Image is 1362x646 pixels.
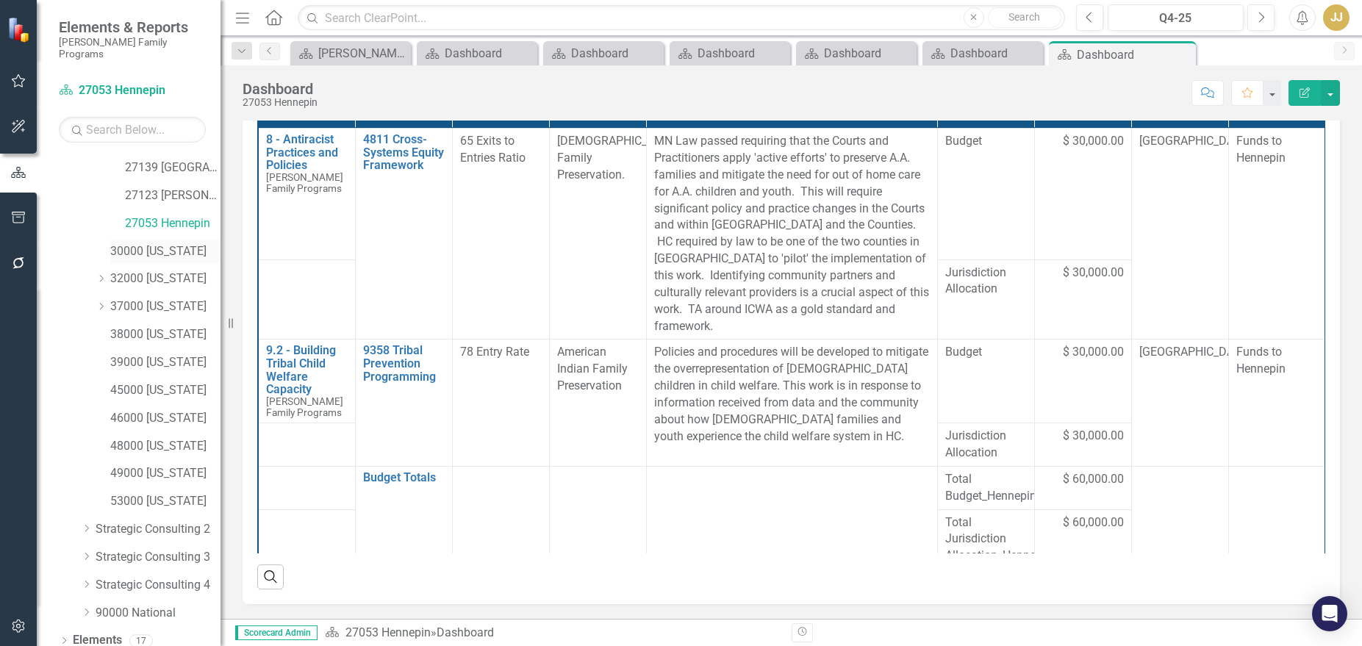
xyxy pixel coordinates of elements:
[945,428,1027,462] span: Jurisdiction Allocation
[945,344,1027,361] span: Budget
[294,44,407,62] a: [PERSON_NAME] Overview
[110,270,221,287] a: 32000 [US_STATE]
[1139,134,1250,148] span: [GEOGRAPHIC_DATA]
[1113,10,1239,27] div: Q4-25
[950,44,1039,62] div: Dashboard
[1236,344,1318,378] p: Funds to Hennepin
[355,129,452,340] td: Double-Click to Edit Right Click for Context Menu
[1063,265,1124,281] span: $ 30,000.00
[96,577,221,594] a: Strategic Consulting 4
[800,44,913,62] a: Dashboard
[937,340,1034,423] td: Double-Click to Edit
[110,465,221,482] a: 49000 [US_STATE]
[945,471,1027,505] span: Total Budget_Hennepin
[1034,259,1131,340] td: Double-Click to Edit
[937,423,1034,467] td: Double-Click to Edit
[549,340,646,467] td: Double-Click to Edit
[1063,133,1124,150] span: $ 30,000.00
[452,340,549,467] td: Double-Click to Edit
[110,326,221,343] a: 38000 [US_STATE]
[110,243,221,260] a: 30000 [US_STATE]
[59,36,206,60] small: [PERSON_NAME] Family Programs
[1312,596,1347,631] div: Open Intercom Messenger
[945,133,1027,150] span: Budget
[266,171,343,194] span: [PERSON_NAME] Family Programs
[363,344,445,383] a: 9358 Tribal Prevention Programming
[945,265,1027,298] span: Jurisdiction Allocation
[1063,471,1124,488] span: $ 60,000.00
[1228,129,1325,340] td: Double-Click to Edit
[7,17,33,43] img: ClearPoint Strategy
[420,44,534,62] a: Dashboard
[452,466,549,570] td: Double-Click to Edit
[355,340,452,467] td: Double-Click to Edit Right Click for Context Menu
[266,395,343,418] span: [PERSON_NAME] Family Programs
[258,129,355,259] td: Double-Click to Edit Right Click for Context Menu
[266,133,348,172] a: 8 - Antiracist Practices and Policies
[549,129,646,340] td: Double-Click to Edit
[125,187,221,204] a: 27123 [PERSON_NAME]
[125,159,221,176] a: 27139 [GEOGRAPHIC_DATA]
[355,466,452,570] td: Double-Click to Edit Right Click for Context Menu
[235,625,318,640] span: Scorecard Admin
[1139,345,1250,359] span: [GEOGRAPHIC_DATA]
[345,625,431,639] a: 27053 Hennepin
[59,82,206,99] a: 27053 Hennepin
[363,133,445,172] a: 4811 Cross-Systems Equity Framework
[824,44,913,62] div: Dashboard
[1131,129,1228,340] td: Double-Click to Edit
[654,133,930,334] p: MN Law passed requiring that the Courts and Practitioners apply 'active efforts' to preserve A.A....
[937,129,1034,259] td: Double-Click to Edit
[926,44,1039,62] a: Dashboard
[110,354,221,371] a: 39000 [US_STATE]
[673,44,786,62] a: Dashboard
[243,97,318,108] div: 27053 Hennepin
[1063,344,1124,361] span: $ 30,000.00
[646,129,937,340] td: Double-Click to Edit
[1034,340,1131,423] td: Double-Click to Edit
[110,382,221,399] a: 45000 [US_STATE]
[243,81,318,97] div: Dashboard
[325,625,781,642] div: »
[654,344,930,445] p: Policies and procedures will be developed to mitigate the overrepresentation of [DEMOGRAPHIC_DATA...
[125,215,221,232] a: 27053 Hennepin
[646,340,937,467] td: Double-Click to Edit
[363,471,445,484] a: Budget Totals
[298,5,1065,31] input: Search ClearPoint...
[452,129,549,340] td: Double-Click to Edit
[1228,340,1325,467] td: Double-Click to Edit
[437,625,494,639] div: Dashboard
[698,44,786,62] div: Dashboard
[1131,466,1228,570] td: Double-Click to Edit
[557,345,628,392] span: American Indian Family Preservation
[1077,46,1192,64] div: Dashboard
[1131,340,1228,467] td: Double-Click to Edit
[110,410,221,427] a: 46000 [US_STATE]
[937,259,1034,340] td: Double-Click to Edit
[1063,514,1124,531] span: $ 60,000.00
[1063,428,1124,445] span: $ 30,000.00
[96,605,221,622] a: 90000 National
[59,18,206,36] span: Elements & Reports
[59,117,206,143] input: Search Below...
[460,134,526,165] span: 65 Exits to Entries Ratio
[1008,11,1040,23] span: Search
[96,521,221,538] a: Strategic Consulting 2
[1034,129,1131,259] td: Double-Click to Edit
[1323,4,1350,31] button: JJ
[445,44,534,62] div: Dashboard
[318,44,407,62] div: [PERSON_NAME] Overview
[266,344,348,395] a: 9.2 - Building Tribal Child Welfare Capacity
[945,514,1027,565] span: Total Jurisdiction Allocation_Hennepin
[557,134,678,182] span: [DEMOGRAPHIC_DATA] Family Preservation.
[571,44,660,62] div: Dashboard
[1236,133,1318,167] p: Funds to Hennepin
[110,298,221,315] a: 37000 [US_STATE]
[549,466,646,570] td: Double-Click to Edit
[110,493,221,510] a: 53000 [US_STATE]
[1034,423,1131,467] td: Double-Click to Edit
[1108,4,1244,31] button: Q4-25
[988,7,1061,28] button: Search
[547,44,660,62] a: Dashboard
